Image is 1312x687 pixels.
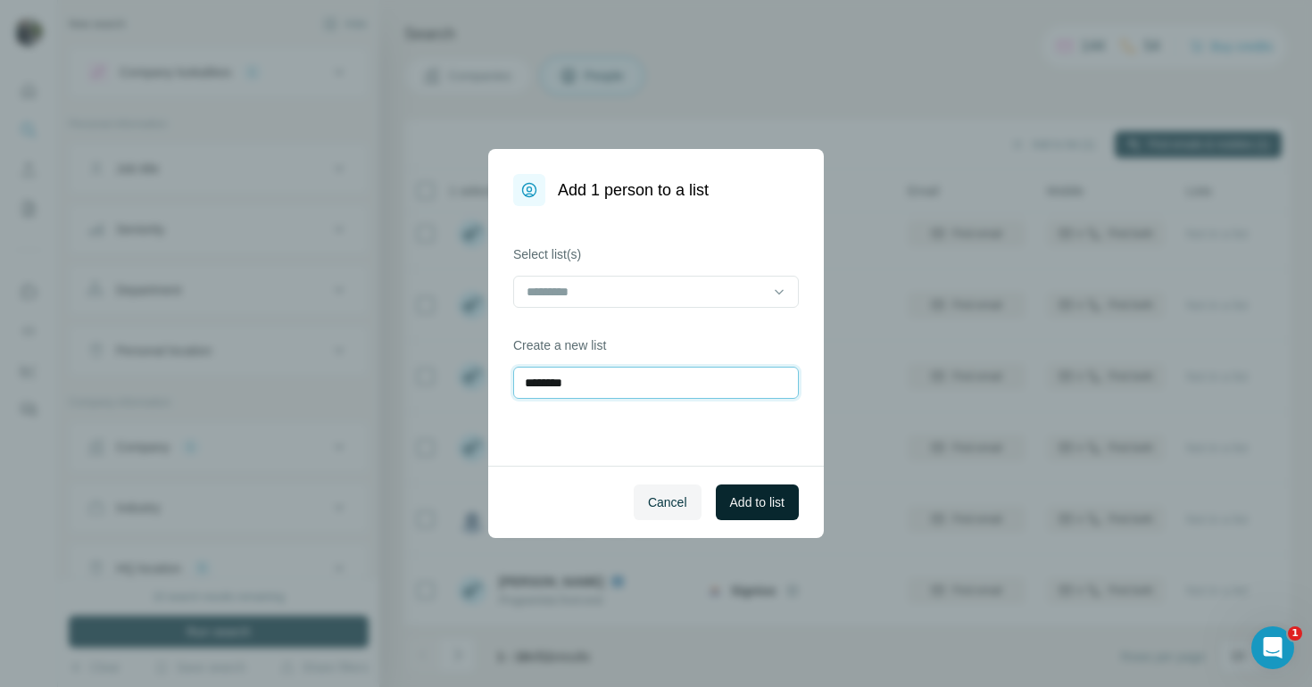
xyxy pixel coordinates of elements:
[513,336,799,354] label: Create a new list
[558,178,709,203] h1: Add 1 person to a list
[730,493,785,511] span: Add to list
[634,484,702,520] button: Cancel
[1288,626,1302,641] span: 1
[1251,626,1294,669] iframe: Intercom live chat
[716,484,799,520] button: Add to list
[513,245,799,263] label: Select list(s)
[648,493,687,511] span: Cancel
